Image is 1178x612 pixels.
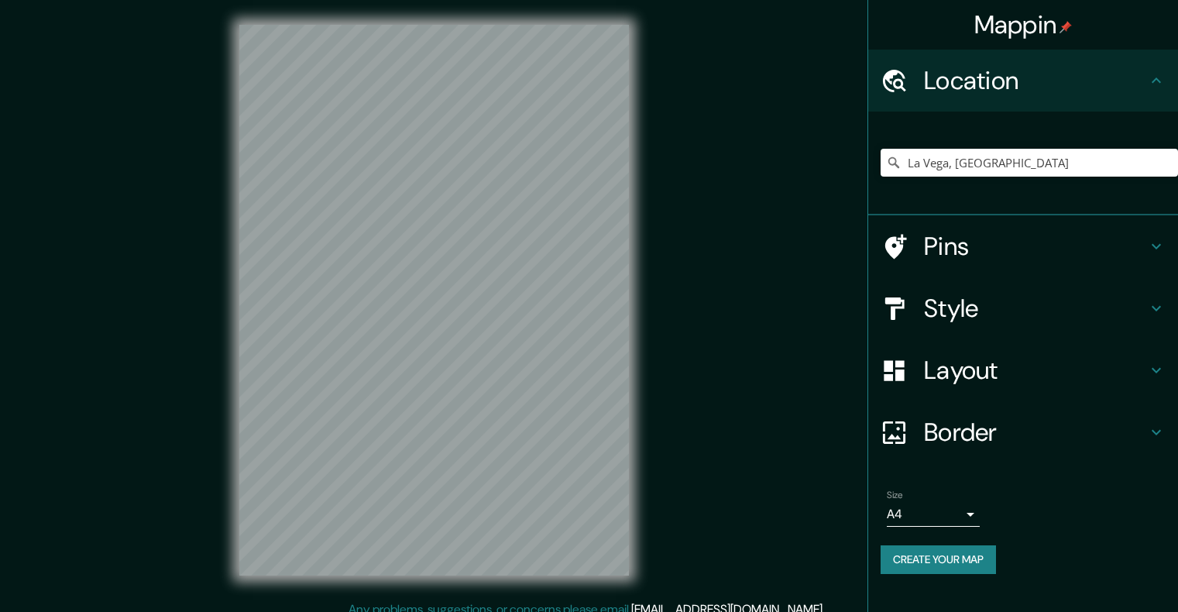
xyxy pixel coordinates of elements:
button: Create your map [881,545,996,574]
img: pin-icon.png [1060,21,1072,33]
h4: Mappin [974,9,1073,40]
div: Style [868,277,1178,339]
div: Pins [868,215,1178,277]
label: Size [887,489,903,502]
h4: Pins [924,231,1147,262]
div: Layout [868,339,1178,401]
div: Border [868,401,1178,463]
h4: Style [924,293,1147,324]
h4: Layout [924,355,1147,386]
h4: Border [924,417,1147,448]
input: Pick your city or area [881,149,1178,177]
div: A4 [887,502,980,527]
iframe: Help widget launcher [1040,552,1161,595]
h4: Location [924,65,1147,96]
div: Location [868,50,1178,112]
canvas: Map [239,25,629,576]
